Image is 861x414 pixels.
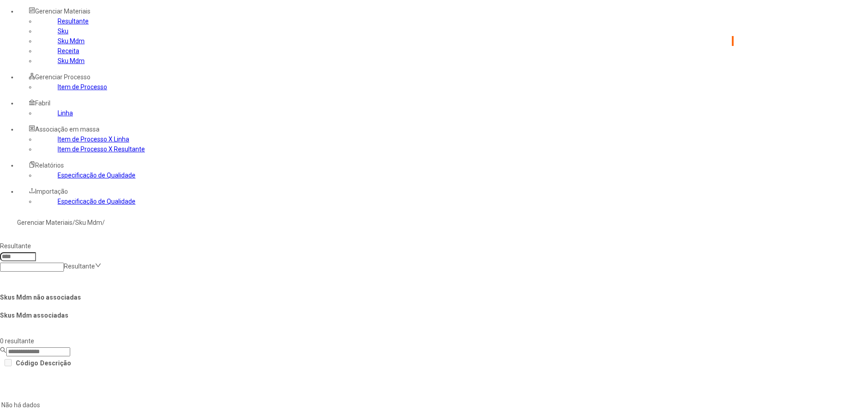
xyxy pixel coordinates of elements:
nz-breadcrumb-separator: / [72,219,75,226]
a: Sku Mdm [58,57,85,64]
a: Sku Mdm [58,37,85,45]
a: Especificação de Qualidade [58,198,135,205]
span: Fabril [35,100,50,107]
a: Especificação de Qualidade [58,172,135,179]
a: Resultante [58,18,89,25]
span: Gerenciar Processo [35,73,90,81]
span: Importação [35,188,68,195]
a: Sku Mdm [75,219,102,226]
span: Relatórios [35,162,64,169]
a: Receita [58,47,79,55]
a: Item de Processo [58,83,107,91]
a: Linha [58,109,73,117]
nz-breadcrumb-separator: / [102,219,105,226]
a: Gerenciar Materiais [17,219,72,226]
a: Sku [58,27,68,35]
p: Não há dados [1,400,341,410]
th: Código [15,357,39,369]
span: Gerenciar Materiais [35,8,90,15]
nz-select-placeholder: Resultante [64,263,95,270]
a: Item de Processo X Resultante [58,146,145,153]
th: Descrição [40,357,72,369]
a: Item de Processo X Linha [58,136,129,143]
span: Associação em massa [35,126,99,133]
